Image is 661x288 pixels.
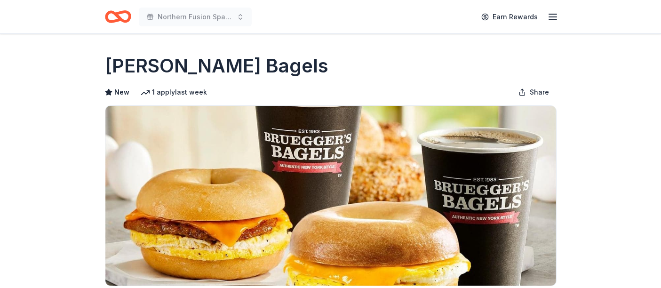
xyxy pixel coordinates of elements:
[511,83,557,102] button: Share
[139,8,252,26] button: Northern Fusion Spaghetti Fundraiser
[158,11,233,23] span: Northern Fusion Spaghetti Fundraiser
[114,87,129,98] span: New
[141,87,207,98] div: 1 apply last week
[530,87,549,98] span: Share
[105,6,131,28] a: Home
[105,53,328,79] h1: [PERSON_NAME] Bagels
[105,106,556,286] img: Image for Bruegger's Bagels
[476,8,543,25] a: Earn Rewards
